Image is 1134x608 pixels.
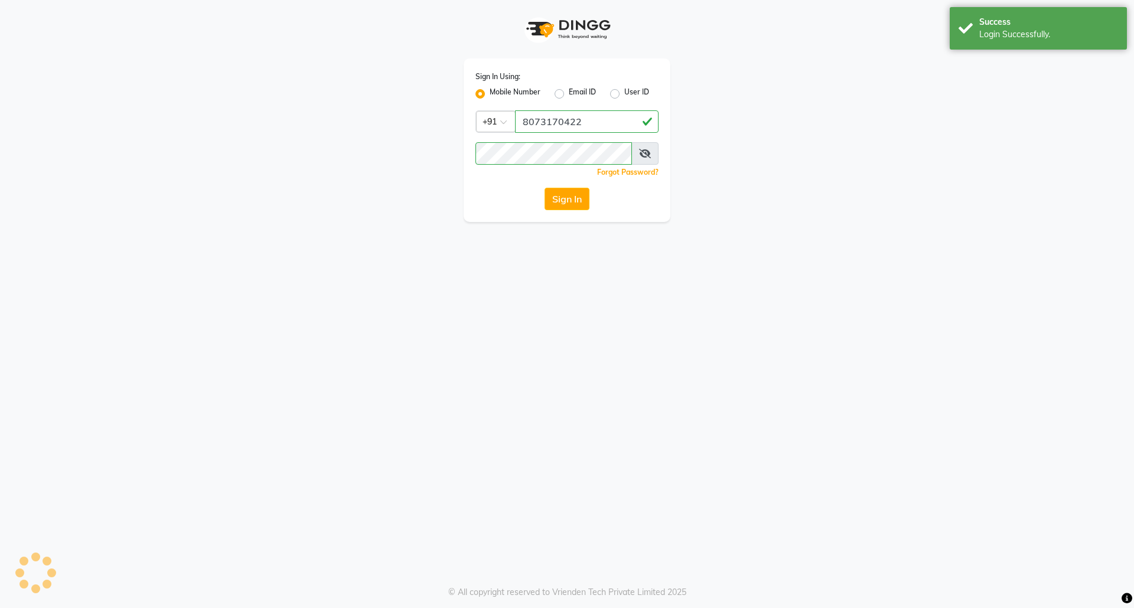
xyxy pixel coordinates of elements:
label: Sign In Using: [475,71,520,82]
button: Sign In [545,188,589,210]
label: User ID [624,87,649,101]
input: Username [515,110,659,133]
div: Success [979,16,1118,28]
a: Forgot Password? [597,168,659,176]
input: Username [475,142,632,165]
label: Email ID [569,87,596,101]
label: Mobile Number [490,87,540,101]
div: Login Successfully. [979,28,1118,41]
img: logo1.svg [520,12,614,47]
